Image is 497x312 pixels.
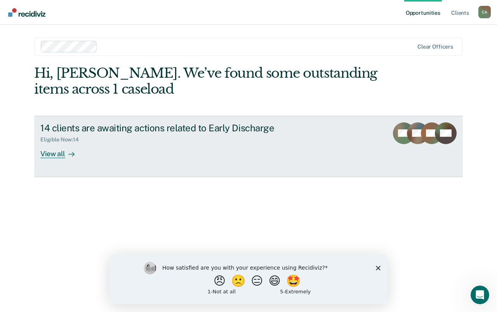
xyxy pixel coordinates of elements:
[40,122,313,134] div: 14 clients are awaiting actions related to Early Discharge
[478,6,491,18] button: Profile dropdown button
[40,136,85,143] div: Eligible Now : 14
[109,254,388,304] iframe: Survey by Kim from Recidiviz
[40,143,84,158] div: View all
[417,44,453,50] div: Clear officers
[34,116,463,177] a: 14 clients are awaiting actions related to Early DischargeEligible Now:14View all
[471,286,489,304] iframe: Intercom live chat
[8,8,45,17] img: Recidiviz
[34,65,377,97] div: Hi, [PERSON_NAME]. We’ve found some outstanding items across 1 caseload
[478,6,491,18] div: C A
